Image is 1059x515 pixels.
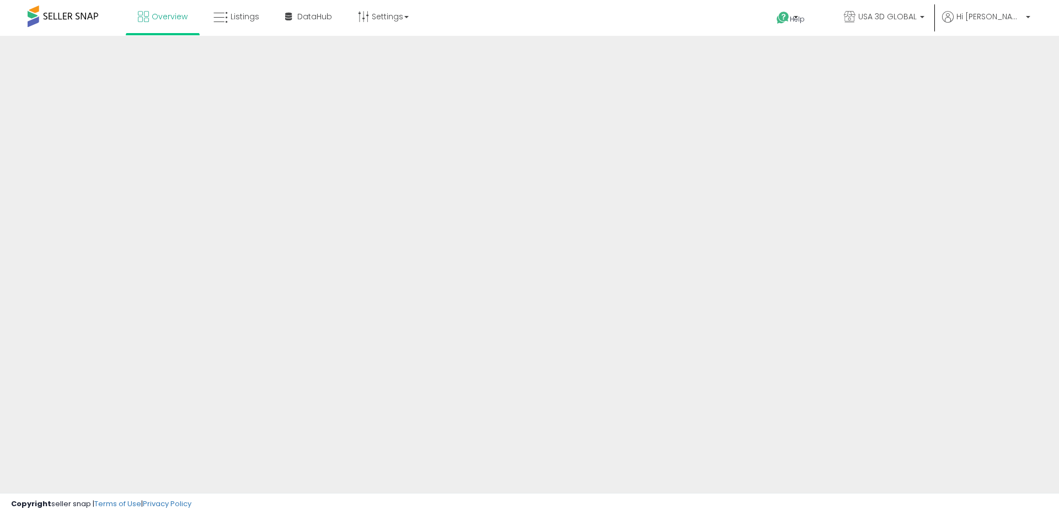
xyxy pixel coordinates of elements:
[768,3,826,36] a: Help
[776,11,790,25] i: Get Help
[297,11,332,22] span: DataHub
[152,11,188,22] span: Overview
[942,11,1030,36] a: Hi [PERSON_NAME]
[956,11,1023,22] span: Hi [PERSON_NAME]
[231,11,259,22] span: Listings
[858,11,917,22] span: USA 3D GLOBAL
[790,14,805,24] span: Help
